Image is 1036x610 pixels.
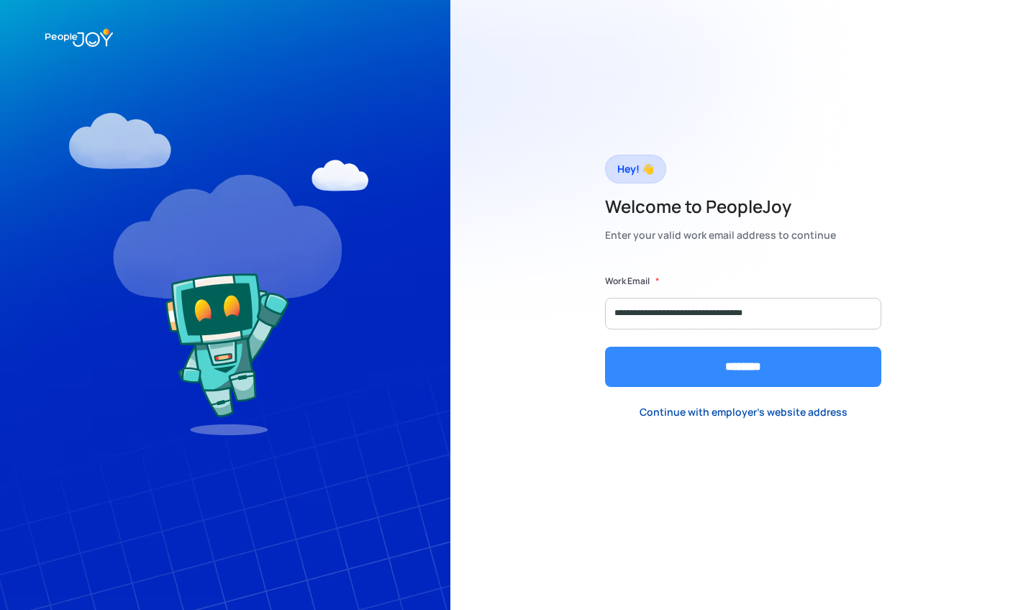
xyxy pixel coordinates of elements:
[605,195,836,218] h2: Welcome to PeopleJoy
[605,274,650,288] label: Work Email
[640,405,848,419] div: Continue with employer's website address
[605,225,836,245] div: Enter your valid work email address to continue
[628,398,859,427] a: Continue with employer's website address
[605,274,881,387] form: Form
[617,159,654,179] div: Hey! 👋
